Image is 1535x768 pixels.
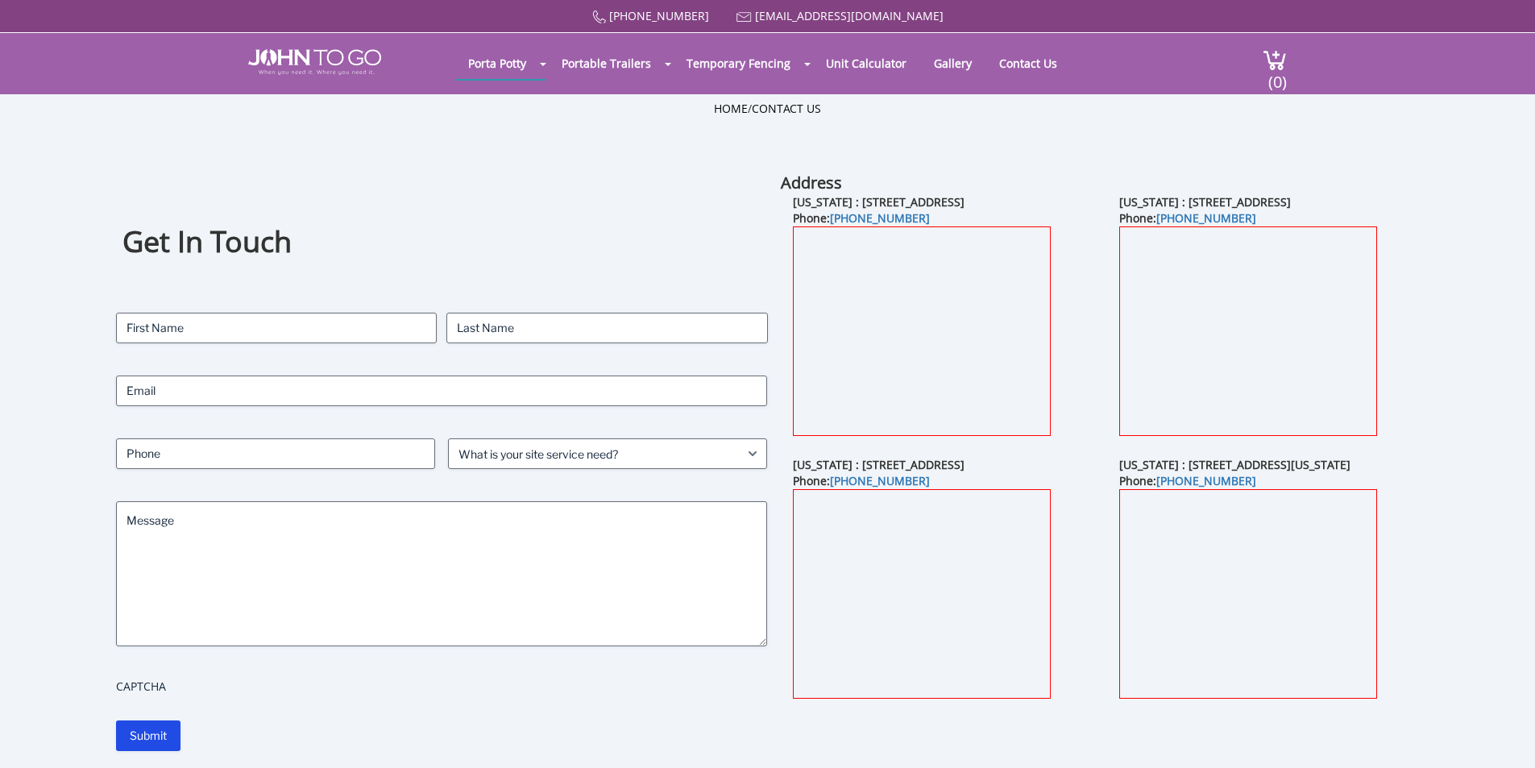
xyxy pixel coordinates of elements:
[1119,194,1291,210] b: [US_STATE] : [STREET_ADDRESS]
[793,457,965,472] b: [US_STATE] : [STREET_ADDRESS]
[922,48,984,79] a: Gallery
[830,210,930,226] a: [PHONE_NUMBER]
[1119,210,1256,226] b: Phone:
[714,101,748,116] a: Home
[550,48,663,79] a: Portable Trailers
[446,313,767,343] input: Last Name
[1156,473,1256,488] a: [PHONE_NUMBER]
[793,473,930,488] b: Phone:
[755,8,944,23] a: [EMAIL_ADDRESS][DOMAIN_NAME]
[1119,473,1256,488] b: Phone:
[793,210,930,226] b: Phone:
[609,8,709,23] a: [PHONE_NUMBER]
[830,473,930,488] a: [PHONE_NUMBER]
[1263,49,1287,71] img: cart a
[674,48,803,79] a: Temporary Fencing
[116,720,180,751] input: Submit
[714,101,821,117] ul: /
[752,101,821,116] a: Contact Us
[1267,58,1287,93] span: (0)
[1156,210,1256,226] a: [PHONE_NUMBER]
[793,194,965,210] b: [US_STATE] : [STREET_ADDRESS]
[116,438,435,469] input: Phone
[116,313,437,343] input: First Name
[736,12,752,23] img: Mail
[122,222,761,262] h1: Get In Touch
[1119,457,1350,472] b: [US_STATE] : [STREET_ADDRESS][US_STATE]
[987,48,1069,79] a: Contact Us
[781,172,842,193] b: Address
[456,48,538,79] a: Porta Potty
[592,10,606,24] img: Call
[116,376,768,406] input: Email
[248,49,381,75] img: JOHN to go
[814,48,919,79] a: Unit Calculator
[116,679,768,695] label: CAPTCHA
